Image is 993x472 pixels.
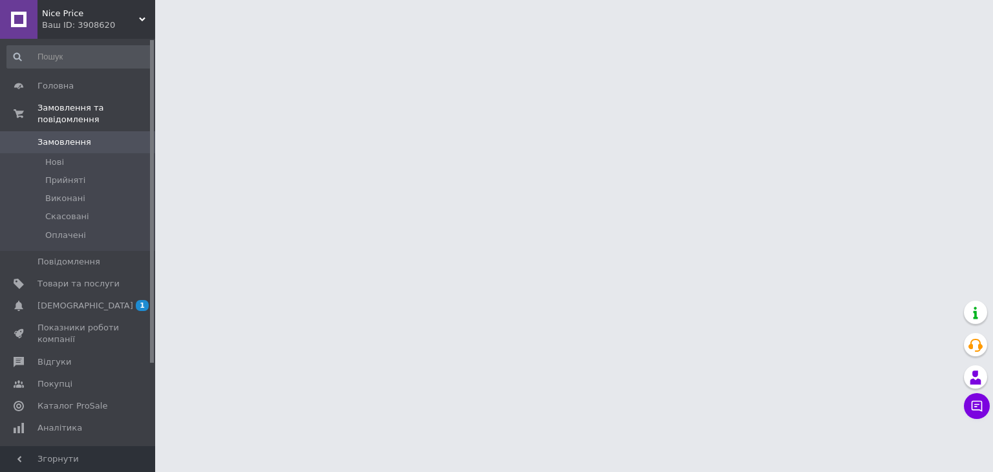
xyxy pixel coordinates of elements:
span: Головна [37,80,74,92]
span: Покупці [37,378,72,390]
span: Аналітика [37,422,82,434]
input: Пошук [6,45,153,69]
span: Nice Price [42,8,139,19]
span: [DEMOGRAPHIC_DATA] [37,300,133,312]
span: Нові [45,156,64,168]
span: Повідомлення [37,256,100,268]
span: Управління сайтом [37,444,120,467]
span: Прийняті [45,175,85,186]
span: Скасовані [45,211,89,222]
span: Оплачені [45,230,86,241]
button: Чат з покупцем [964,393,990,419]
span: Показники роботи компанії [37,322,120,345]
span: Каталог ProSale [37,400,107,412]
span: Відгуки [37,356,71,368]
span: Замовлення та повідомлення [37,102,155,125]
span: Товари та послуги [37,278,120,290]
span: Виконані [45,193,85,204]
span: 1 [136,300,149,311]
span: Замовлення [37,136,91,148]
div: Ваш ID: 3908620 [42,19,155,31]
